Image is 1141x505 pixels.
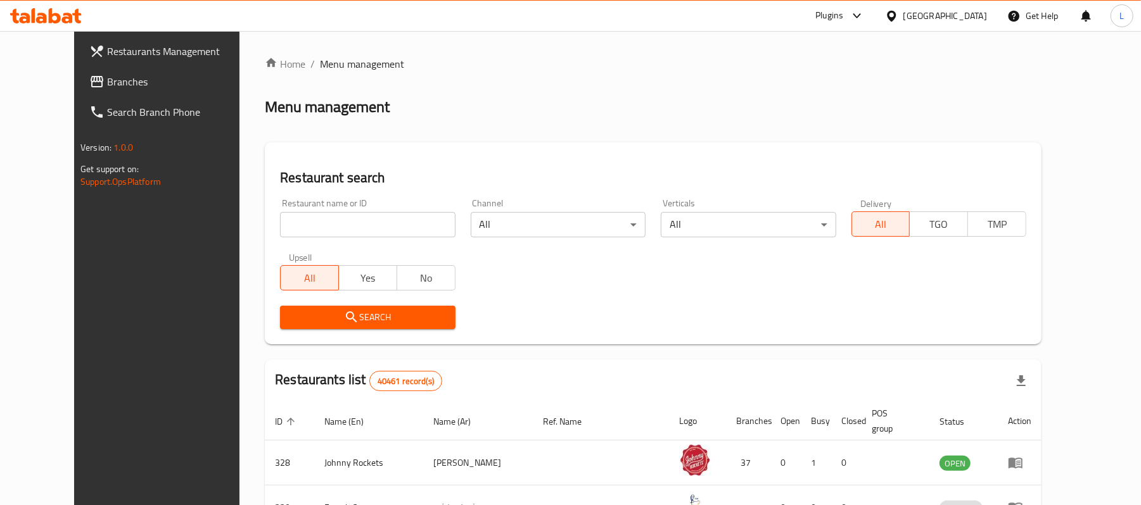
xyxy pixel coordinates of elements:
[860,199,892,208] label: Delivery
[471,212,646,237] div: All
[310,56,315,72] li: /
[280,265,339,290] button: All
[770,440,801,485] td: 0
[370,375,442,387] span: 40461 record(s)
[280,306,455,329] button: Search
[289,253,312,261] label: Upsell
[320,56,404,72] span: Menu management
[280,168,1026,187] h2: Restaurant search
[544,414,599,429] span: Ref. Name
[79,97,265,127] a: Search Branch Phone
[815,8,843,23] div: Plugins
[113,139,133,156] span: 1.0.0
[286,269,334,287] span: All
[338,265,397,290] button: Yes
[107,74,255,89] span: Branches
[314,440,423,485] td: Johnny Rockets
[679,444,711,476] img: Johnny Rockets
[915,215,963,234] span: TGO
[726,402,770,440] th: Branches
[1006,366,1036,396] div: Export file
[107,104,255,120] span: Search Branch Phone
[344,269,392,287] span: Yes
[998,402,1042,440] th: Action
[801,440,831,485] td: 1
[909,211,968,237] button: TGO
[275,414,299,429] span: ID
[851,211,910,237] button: All
[280,212,455,237] input: Search for restaurant name or ID..
[770,402,801,440] th: Open
[275,370,442,391] h2: Restaurants list
[967,211,1026,237] button: TMP
[857,215,905,234] span: All
[290,309,445,325] span: Search
[940,456,971,471] div: OPEN
[1119,9,1124,23] span: L
[107,44,255,59] span: Restaurants Management
[433,414,487,429] span: Name (Ar)
[80,139,112,156] span: Version:
[661,212,836,237] div: All
[265,440,314,485] td: 328
[973,215,1021,234] span: TMP
[903,9,987,23] div: [GEOGRAPHIC_DATA]
[801,402,831,440] th: Busy
[872,406,914,436] span: POS group
[940,414,981,429] span: Status
[369,371,442,391] div: Total records count
[423,440,533,485] td: [PERSON_NAME]
[669,402,726,440] th: Logo
[831,440,862,485] td: 0
[265,56,1042,72] nav: breadcrumb
[324,414,380,429] span: Name (En)
[79,66,265,97] a: Branches
[265,56,305,72] a: Home
[1008,455,1031,470] div: Menu
[265,97,390,117] h2: Menu management
[940,456,971,471] span: OPEN
[397,265,456,290] button: No
[80,161,139,177] span: Get support on:
[726,440,770,485] td: 37
[402,269,450,287] span: No
[80,173,161,190] a: Support.OpsPlatform
[831,402,862,440] th: Closed
[79,36,265,66] a: Restaurants Management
